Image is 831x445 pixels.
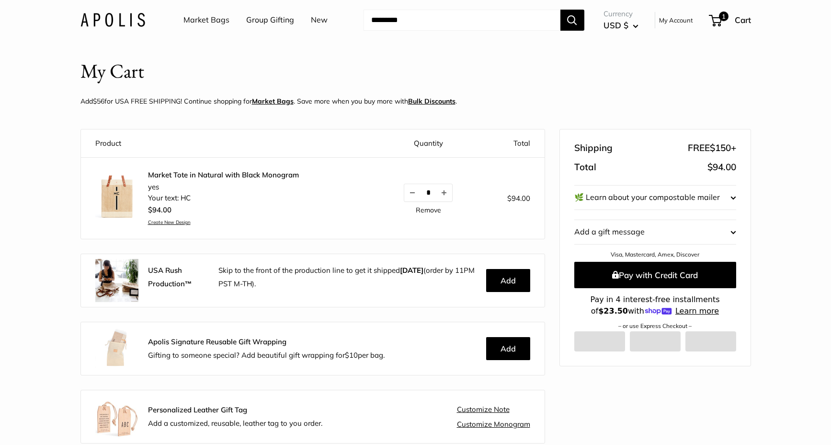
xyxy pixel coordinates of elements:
span: $94.00 [507,194,530,203]
span: 1 [718,12,728,21]
input: Quantity [421,188,436,197]
button: Pay with Credit Card [574,262,736,288]
button: Add [486,337,530,360]
th: Product [81,129,379,158]
th: Total [478,129,544,158]
button: Add [486,269,530,292]
li: Your text: HC [148,193,299,204]
a: New [311,13,328,27]
strong: Apolis Signature Reusable Gift Wrapping [148,337,286,346]
a: 1 Cart [710,12,751,28]
a: Market Tote in Natural with Black Monogram [148,170,299,180]
button: USD $ [603,18,638,33]
button: 🌿 Learn about your compostable mailer [574,186,736,210]
b: [DATE] [400,266,423,275]
u: Bulk Discounts [408,97,455,105]
span: Currency [603,7,638,21]
span: $56 [93,97,104,105]
span: $150 [710,142,731,153]
span: Shipping [574,140,613,157]
p: Skip to the front of the production line to get it shipped (order by 11PM PST M-TH). [218,264,479,291]
button: Increase quantity by 1 [436,184,452,201]
span: $10 [345,351,358,360]
h1: My Cart [80,57,144,85]
span: Gifting to someone special? Add beautiful gift wrapping for per bag. [148,351,385,360]
a: My Account [659,14,693,26]
button: Decrease quantity by 1 [404,184,421,201]
span: $94.00 [148,205,171,214]
a: – or use Express Checkout – [618,322,692,329]
button: Add a gift message [574,220,736,244]
span: FREE + [688,140,736,157]
a: Visa, Mastercard, Amex, Discover [611,251,699,258]
strong: USA Rush Production™ [148,266,192,288]
button: Search [560,10,584,31]
a: Create New Design [148,219,299,225]
a: Group Gifting [246,13,294,27]
img: Apolis_GiftWrapping_5_90x_2x.jpg [95,327,138,370]
span: Add a customized, reusable, leather tag to you order. [148,419,322,428]
li: yes [148,182,299,193]
a: Remove [416,207,441,213]
img: Apolis [80,13,145,27]
span: Cart [735,15,751,25]
span: USD $ [603,20,628,30]
img: rush.jpg [95,259,138,302]
a: Customize Note [457,405,510,414]
a: Customize Monogram [457,420,530,429]
span: Total [574,159,596,176]
span: $94.00 [707,161,736,173]
a: Market Bags [252,97,294,105]
a: Market Bags [183,13,229,27]
input: Search... [364,10,560,31]
img: description_No need for custom text? Choose this option. [95,176,138,219]
strong: Personalized Leather Gift Tag [148,405,247,414]
th: Quantity [378,129,478,158]
img: Apolis_Leather-Gift-Tag_Group_180x.jpg [95,395,138,438]
p: Add for USA FREE SHIPPING! Continue shopping for . Save more when you buy more with . [80,95,457,107]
